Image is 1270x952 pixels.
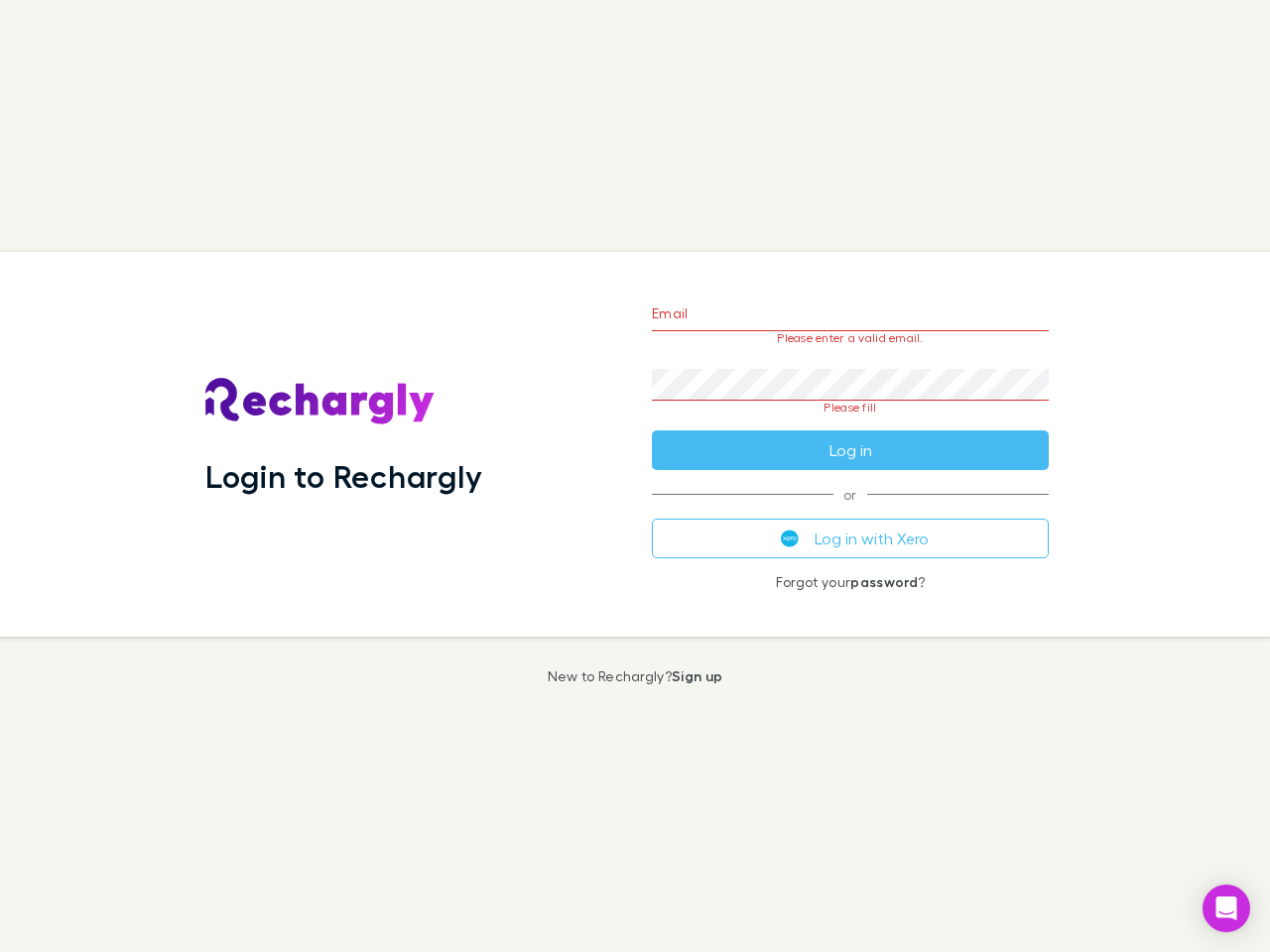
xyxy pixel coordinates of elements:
a: Sign up [672,667,722,684]
h1: Login to Rechargly [205,457,482,495]
img: Rechargly's Logo [205,378,436,425]
p: Please enter a valid email. [652,331,1049,345]
img: Xero's logo [781,530,799,547]
a: password [850,573,918,590]
p: New to Rechargly? [548,668,723,684]
button: Log in with Xero [652,519,1049,558]
p: Forgot your ? [652,574,1049,590]
span: or [652,494,1049,495]
button: Log in [652,430,1049,470]
p: Please fill [652,401,1049,415]
div: Open Intercom Messenger [1203,885,1250,932]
